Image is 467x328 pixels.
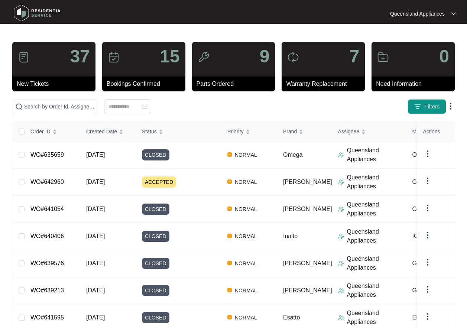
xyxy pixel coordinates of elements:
span: [DATE] [86,314,105,321]
span: NORMAL [232,205,260,214]
span: [DATE] [86,233,105,239]
span: [DATE] [86,206,105,212]
span: CLOSED [142,149,169,160]
th: Status [136,122,221,142]
img: search-icon [15,103,23,110]
p: Queensland Appliances [347,254,406,272]
img: dropdown arrow [423,176,432,185]
span: Omega [283,152,302,158]
span: [DATE] [86,179,105,185]
p: Queensland Appliances [347,227,406,245]
img: Vercel Logo [227,152,232,157]
span: [DATE] [86,260,105,266]
img: dropdown arrow [451,12,456,16]
span: Brand [283,127,297,136]
img: dropdown arrow [446,102,455,111]
p: Queensland Appliances [347,173,406,191]
p: 37 [70,48,90,65]
p: Parts Ordered [197,79,275,88]
img: Vercel Logo [227,207,232,211]
button: filter iconFilters [408,99,446,114]
p: Queensland Appliances [347,282,406,299]
img: dropdown arrow [423,285,432,294]
a: WO#640406 [30,233,64,239]
img: Vercel Logo [227,261,232,265]
th: Brand [277,122,332,142]
span: [DATE] [86,287,105,293]
span: NORMAL [232,286,260,295]
img: Assigner Icon [338,260,344,266]
img: icon [198,51,210,63]
a: WO#641054 [30,206,64,212]
img: Assigner Icon [338,152,344,158]
span: Assignee [338,127,360,136]
a: WO#639213 [30,287,64,293]
p: Queensland Appliances [347,146,406,164]
span: Priority [227,127,244,136]
img: icon [108,51,120,63]
span: ACCEPTED [142,176,176,188]
img: Vercel Logo [227,288,232,292]
p: Queensland Appliances [347,200,406,218]
span: Status [142,127,157,136]
img: Assigner Icon [338,179,344,185]
p: Queensland Appliances [347,309,406,327]
p: 7 [349,48,359,65]
img: filter icon [414,103,421,110]
img: Assigner Icon [338,233,344,239]
img: dropdown arrow [423,312,432,321]
p: Bookings Confirmed [107,79,185,88]
span: NORMAL [232,232,260,241]
a: WO#642960 [30,179,64,185]
span: Inalto [283,233,298,239]
img: dropdown arrow [423,231,432,240]
img: icon [18,51,30,63]
span: Created Date [86,127,117,136]
img: icon [287,51,299,63]
img: dropdown arrow [423,204,432,212]
span: Model [412,127,427,136]
span: NORMAL [232,150,260,159]
th: Order ID [25,122,80,142]
img: residentia service logo [11,2,63,24]
span: CLOSED [142,231,169,242]
th: Actions [417,122,454,142]
img: Assigner Icon [338,288,344,293]
th: Priority [221,122,277,142]
span: [PERSON_NAME] [283,287,332,293]
span: Order ID [30,127,51,136]
a: WO#641595 [30,314,64,321]
img: Vercel Logo [227,234,232,238]
th: Assignee [332,122,406,142]
p: Need Information [376,79,455,88]
span: NORMAL [232,259,260,268]
th: Created Date [80,122,136,142]
span: NORMAL [232,313,260,322]
p: New Tickets [17,79,95,88]
span: [PERSON_NAME] [283,260,332,266]
span: Esatto [283,314,300,321]
span: [PERSON_NAME] [283,179,332,185]
p: 9 [260,48,270,65]
img: Assigner Icon [338,315,344,321]
a: WO#635659 [30,152,64,158]
p: 15 [160,48,179,65]
span: NORMAL [232,178,260,186]
p: Queensland Appliances [390,10,445,17]
img: Vercel Logo [227,315,232,319]
img: icon [377,51,389,63]
img: dropdown arrow [423,149,432,158]
img: Vercel Logo [227,179,232,184]
img: Assigner Icon [338,206,344,212]
p: Warranty Replacement [286,79,365,88]
span: CLOSED [142,258,169,269]
span: [PERSON_NAME] [283,206,332,212]
span: Filters [424,103,440,111]
a: WO#639576 [30,260,64,266]
p: 0 [439,48,449,65]
span: [DATE] [86,152,105,158]
span: CLOSED [142,285,169,296]
input: Search by Order Id, Assignee Name, Customer Name, Brand and Model [24,103,95,111]
img: dropdown arrow [423,258,432,267]
span: CLOSED [142,204,169,215]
